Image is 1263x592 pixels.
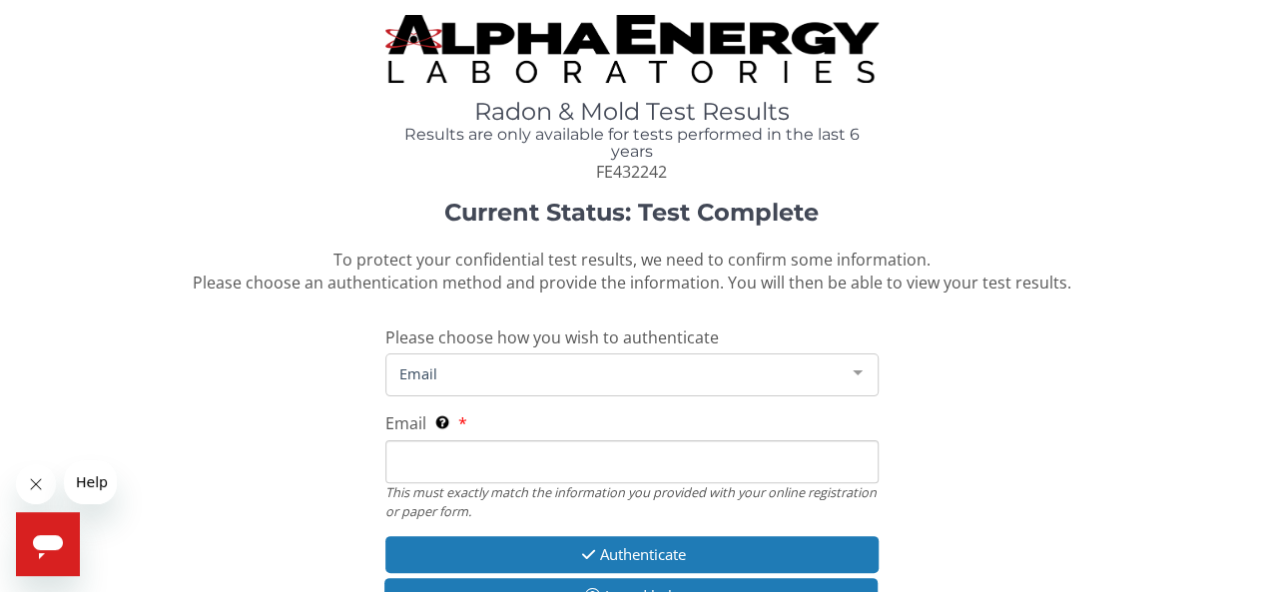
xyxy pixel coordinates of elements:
[596,161,667,183] span: FE432242
[385,126,879,161] h4: Results are only available for tests performed in the last 6 years
[394,362,838,384] span: Email
[16,512,80,576] iframe: Button to launch messaging window
[385,483,879,520] div: This must exactly match the information you provided with your online registration or paper form.
[385,15,879,83] img: TightCrop.jpg
[16,464,56,504] iframe: Close message
[385,99,879,125] h1: Radon & Mold Test Results
[385,326,719,348] span: Please choose how you wish to authenticate
[444,198,819,227] strong: Current Status: Test Complete
[193,249,1071,294] span: To protect your confidential test results, we need to confirm some information. Please choose an ...
[64,460,117,504] iframe: Message from company
[385,536,879,573] button: Authenticate
[385,412,426,434] span: Email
